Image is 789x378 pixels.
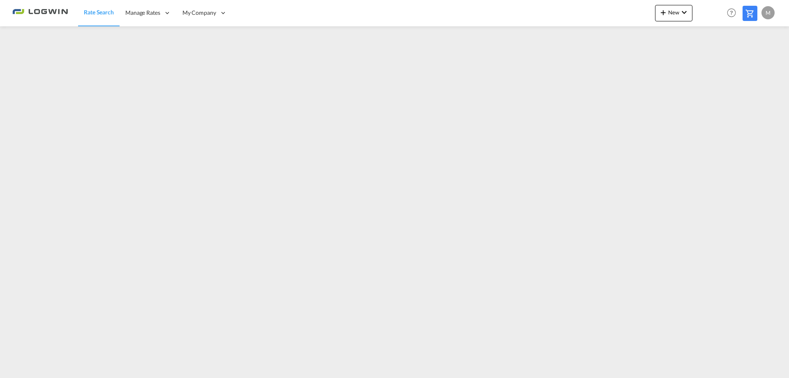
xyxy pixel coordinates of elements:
[761,6,775,19] div: M
[679,7,689,17] md-icon: icon-chevron-down
[724,6,738,20] span: Help
[724,6,743,21] div: Help
[655,5,692,21] button: icon-plus 400-fgNewicon-chevron-down
[12,4,68,22] img: 2761ae10d95411efa20a1f5e0282d2d7.png
[125,9,160,17] span: Manage Rates
[658,7,668,17] md-icon: icon-plus 400-fg
[182,9,216,17] span: My Company
[658,9,689,16] span: New
[84,9,114,16] span: Rate Search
